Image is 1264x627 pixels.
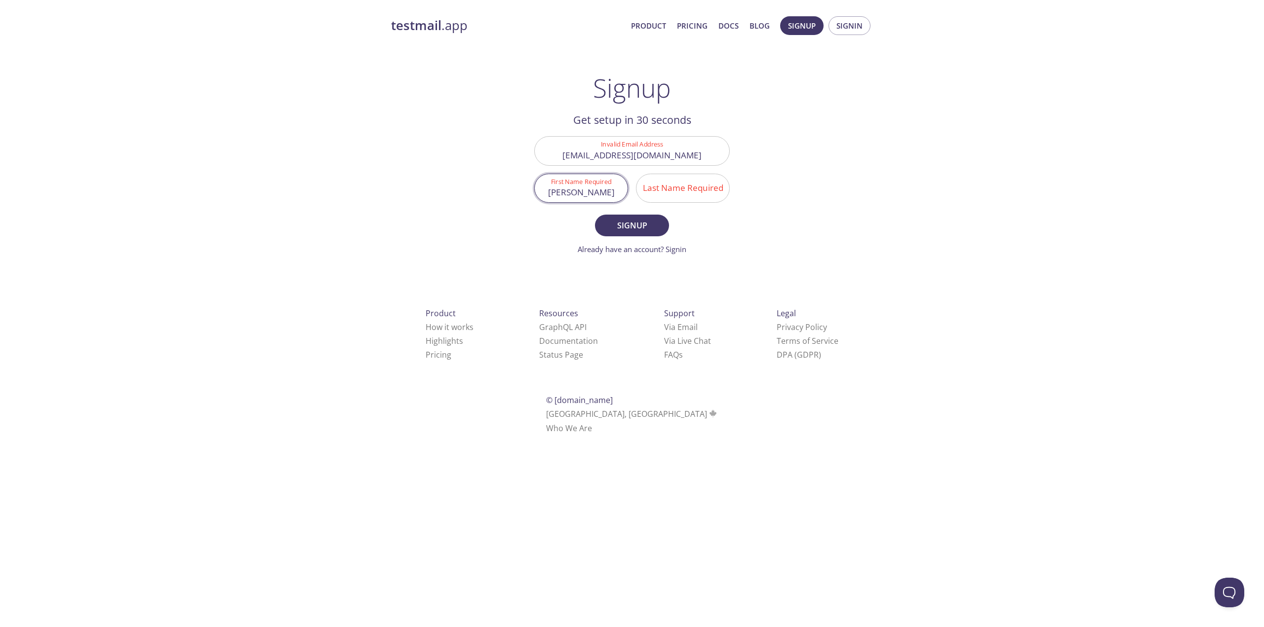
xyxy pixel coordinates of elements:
[777,335,838,346] a: Terms of Service
[829,16,870,35] button: Signin
[593,73,671,103] h1: Signup
[777,322,827,332] a: Privacy Policy
[426,308,456,319] span: Product
[664,335,711,346] a: Via Live Chat
[534,111,730,128] h2: Get setup in 30 seconds
[664,322,698,332] a: Via Email
[631,19,666,32] a: Product
[426,349,451,360] a: Pricing
[664,349,683,360] a: FAQ
[539,322,587,332] a: GraphQL API
[679,349,683,360] span: s
[539,308,578,319] span: Resources
[606,219,658,232] span: Signup
[539,349,583,360] a: Status Page
[426,322,474,332] a: How it works
[777,349,821,360] a: DPA (GDPR)
[391,17,623,34] a: testmail.app
[546,408,718,419] span: [GEOGRAPHIC_DATA], [GEOGRAPHIC_DATA]
[677,19,708,32] a: Pricing
[780,16,824,35] button: Signup
[664,308,695,319] span: Support
[777,308,796,319] span: Legal
[718,19,739,32] a: Docs
[539,335,598,346] a: Documentation
[836,19,863,32] span: Signin
[578,244,686,254] a: Already have an account? Signin
[426,335,463,346] a: Highlights
[546,423,592,434] a: Who We Are
[546,395,613,406] span: © [DOMAIN_NAME]
[391,17,441,34] strong: testmail
[750,19,770,32] a: Blog
[788,19,816,32] span: Signup
[1215,578,1244,607] iframe: Help Scout Beacon - Open
[595,215,669,236] button: Signup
